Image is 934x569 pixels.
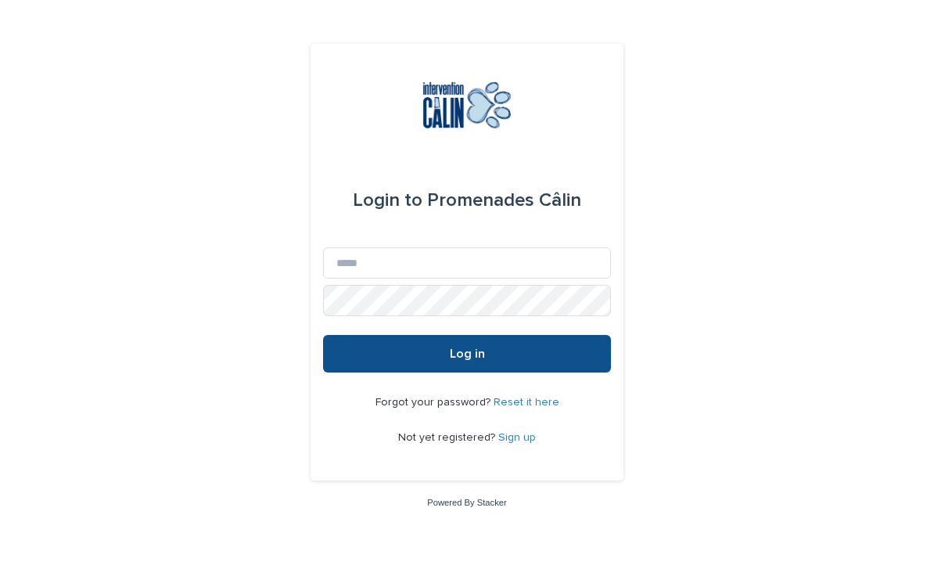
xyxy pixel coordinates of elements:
a: Sign up [498,432,536,443]
button: Log in [323,335,611,373]
span: Log in [450,348,485,360]
a: Powered By Stacker [427,498,506,507]
img: Y0SYDZVsQvbSeSFpbQoq [410,81,525,128]
span: Login to [353,191,422,210]
a: Reset it here [494,397,559,408]
span: Not yet registered? [398,432,498,443]
span: Forgot your password? [375,397,494,408]
div: Promenades Câlin [353,178,581,222]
